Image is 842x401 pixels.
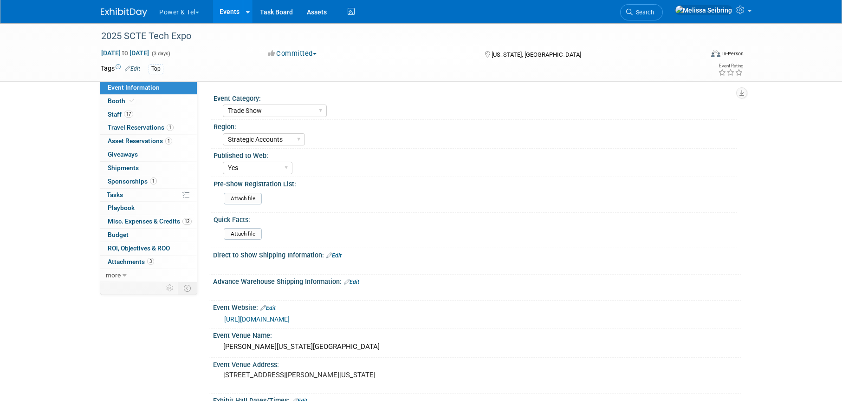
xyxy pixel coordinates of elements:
a: Giveaways [100,148,197,161]
a: Attachments3 [100,256,197,269]
span: to [121,49,130,57]
span: Shipments [108,164,139,171]
div: Pre-Show Registration List: [214,177,737,189]
span: Staff [108,111,133,118]
div: Direct to Show Shipping Information: [213,248,741,260]
a: Edit [260,305,276,311]
span: Sponsorships [108,177,157,185]
div: Event Venue Name: [213,329,741,340]
div: Quick Facts: [214,213,737,224]
a: Search [620,4,663,20]
a: ROI, Objectives & ROO [100,242,197,255]
span: [US_STATE], [GEOGRAPHIC_DATA] [492,51,581,58]
div: Event Category: [214,92,737,103]
span: 1 [150,177,157,184]
div: Top [149,64,163,74]
a: Sponsorships1 [100,175,197,188]
div: Region: [214,120,737,131]
span: Search [633,9,654,16]
a: Edit [326,252,342,259]
span: [DATE] [DATE] [101,49,149,57]
a: Asset Reservations1 [100,135,197,148]
span: Giveaways [108,151,138,158]
span: Booth [108,97,136,105]
img: Format-Inperson.png [711,50,720,57]
div: Published to Web: [214,149,737,160]
span: 1 [167,124,174,131]
a: Travel Reservations1 [100,121,197,134]
a: Budget [100,229,197,242]
a: Booth [100,95,197,108]
pre: [STREET_ADDRESS][PERSON_NAME][US_STATE] [223,371,423,379]
span: 12 [182,218,192,225]
td: Personalize Event Tab Strip [162,282,178,294]
span: more [106,271,121,279]
span: Attachments [108,258,154,265]
a: Edit [344,279,359,285]
span: ROI, Objectives & ROO [108,244,170,252]
a: Event Information [100,81,197,94]
td: Toggle Event Tabs [178,282,197,294]
span: (3 days) [151,51,170,57]
div: [PERSON_NAME][US_STATE][GEOGRAPHIC_DATA] [220,340,734,354]
span: Asset Reservations [108,137,172,145]
a: Tasks [100,189,197,202]
a: Shipments [100,162,197,175]
img: ExhibitDay [101,8,147,17]
div: In-Person [722,50,744,57]
div: Advance Warehouse Shipping Information: [213,275,741,287]
span: Tasks [107,191,123,198]
a: Edit [125,66,140,72]
span: Event Information [108,84,160,91]
i: Booth reservation complete [130,98,134,103]
a: Playbook [100,202,197,215]
span: 1 [165,138,172,145]
span: 17 [124,111,133,118]
span: Travel Reservations [108,124,174,131]
button: Committed [265,49,320,59]
a: Staff17 [100,108,197,121]
img: Melissa Seibring [675,5,732,15]
a: [URL][DOMAIN_NAME] [224,316,290,323]
a: Misc. Expenses & Credits12 [100,215,197,228]
span: Playbook [108,204,135,211]
td: Tags [101,64,140,74]
div: Event Website: [213,301,741,313]
span: 3 [147,258,154,265]
a: more [100,269,197,282]
div: 2025 SCTE Tech Expo [98,28,689,45]
div: Event Format [648,48,744,62]
div: Event Venue Address: [213,358,741,369]
div: Event Rating [718,64,743,68]
span: Misc. Expenses & Credits [108,217,192,225]
span: Budget [108,231,129,238]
